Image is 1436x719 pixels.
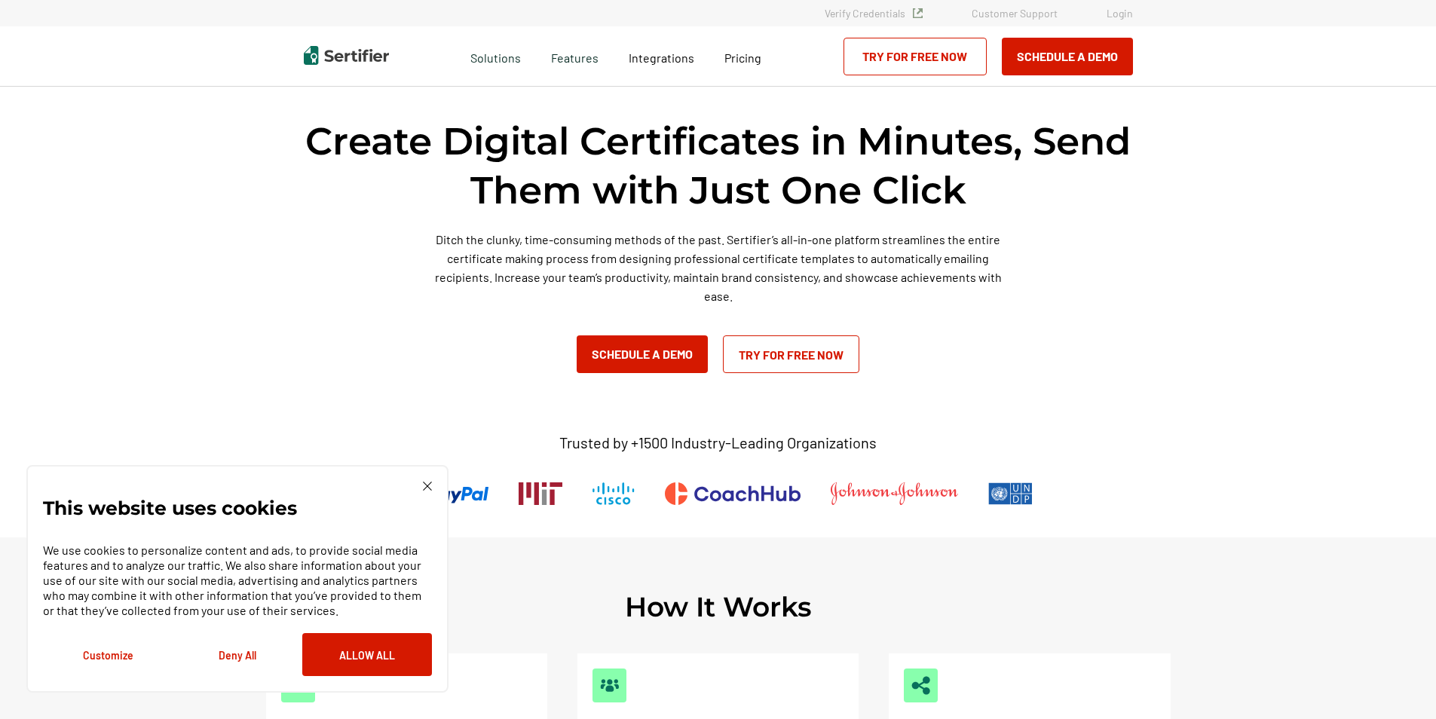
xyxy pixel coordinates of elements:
img: UNDP [988,482,1033,505]
button: Schedule a Demo [577,335,708,373]
button: Deny All [173,633,302,676]
img: Add Recipients Image [600,676,619,695]
a: Pricing [724,47,761,66]
img: Massachusetts Institute of Technology [519,482,562,505]
h1: Create Digital Certificates in Minutes, Send Them with Just One Click [304,117,1133,215]
img: Cisco [592,482,635,505]
button: Customize [43,633,173,676]
button: Schedule a Demo [1002,38,1133,75]
p: Trusted by +1500 Industry-Leading Organizations [559,433,877,452]
button: Allow All [302,633,432,676]
p: This website uses cookies [43,500,297,516]
span: Pricing [724,50,761,65]
span: Features [551,47,599,66]
img: Issue & Share Image [911,676,930,695]
a: Integrations [629,47,694,66]
a: Try for Free Now [723,335,859,373]
h2: How It Works [625,590,812,623]
a: Login [1107,7,1133,20]
span: Solutions [470,47,521,66]
img: Cookie Popup Close [423,482,432,491]
a: Try for Free Now [844,38,987,75]
img: Verified [913,8,923,18]
p: We use cookies to personalize content and ads, to provide social media features and to analyze ou... [43,543,432,618]
a: Customer Support [972,7,1058,20]
span: Integrations [629,50,694,65]
img: CoachHub [665,482,801,505]
p: Ditch the clunky, time-consuming methods of the past. Sertifier’s all-in-one platform streamlines... [428,230,1009,305]
img: Sertifier | Digital Credentialing Platform [304,46,389,65]
a: Verify Credentials [825,7,923,20]
img: Johnson & Johnson [831,482,957,505]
